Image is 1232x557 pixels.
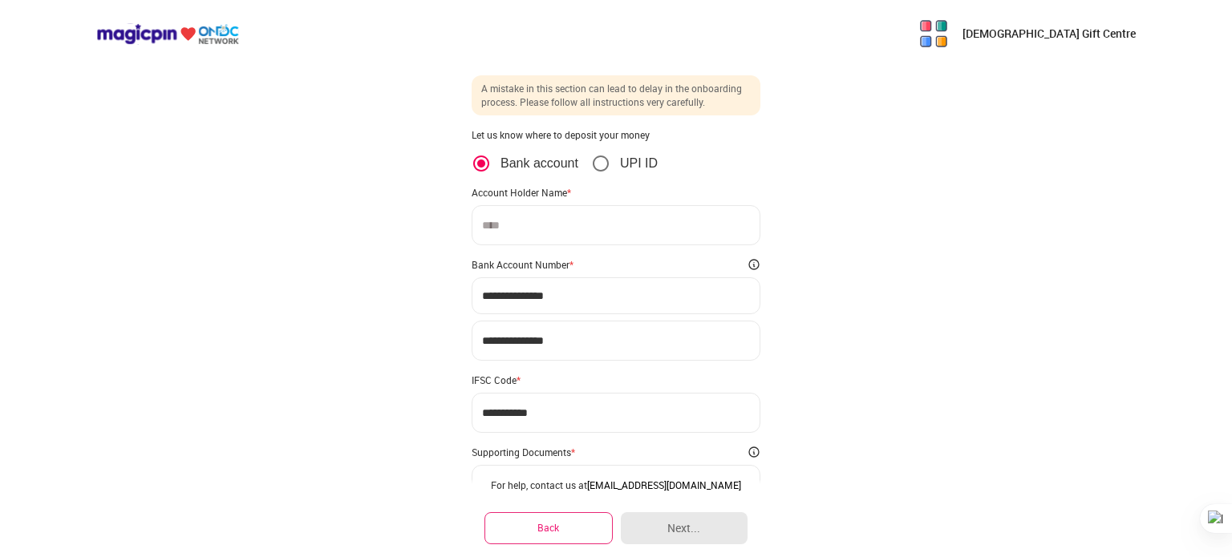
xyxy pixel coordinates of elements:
button: Next... [621,512,748,544]
div: Let us know where to deposit your money [472,128,760,141]
div: For help, contact us at [484,478,748,491]
p: UPI ID [620,155,658,172]
p: Bank account [500,155,578,172]
button: Back [484,512,613,543]
p: [DEMOGRAPHIC_DATA] Gift Centre [962,26,1136,42]
a: [EMAIL_ADDRESS][DOMAIN_NAME] [587,478,741,491]
div: Account Holder Name [472,186,760,199]
img: informationCircleBlack.2195f373.svg [748,446,760,458]
img: informationCircleBlack.2195f373.svg [748,258,760,271]
img: ondc-logo-new-small.8a59708e.svg [96,23,239,45]
div: position [472,154,658,173]
div: A mistake in this section can lead to delay in the onboarding process. Please follow all instruct... [472,75,760,115]
div: Supporting Documents [472,446,575,458]
div: Bank Account Number [472,258,573,271]
div: IFSC Code [472,373,760,386]
img: 5kpy1OYlDsuLhLgQzvHA0b3D2tpYM65o7uN6qQmrajoZMvA06tM6FZ_Luz5y1fMPyyl3GnnvzWZcaj6n5kJuFGoMPPY [918,18,950,50]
